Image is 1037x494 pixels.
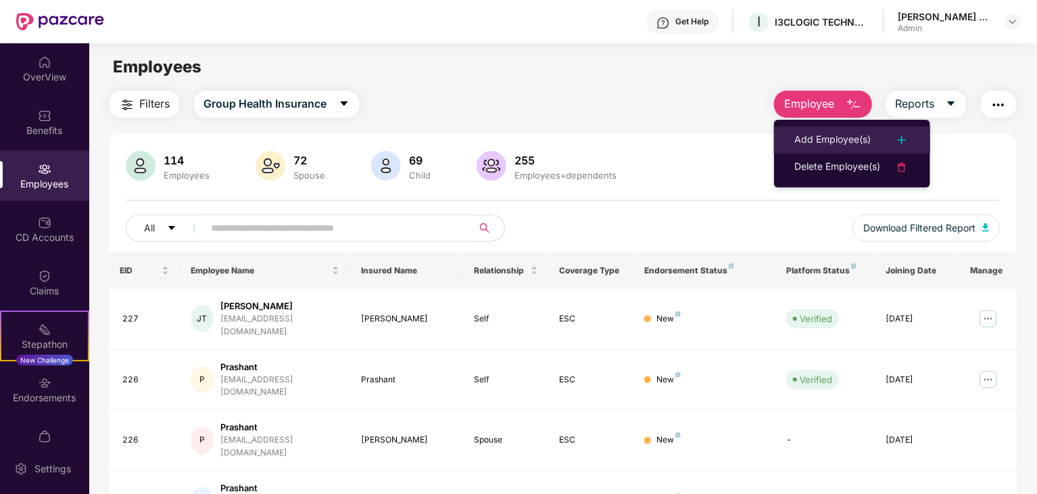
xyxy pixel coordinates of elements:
span: search [471,223,498,233]
div: Prashant [220,361,339,374]
img: svg+xml;base64,PHN2ZyBpZD0iQ2xhaW0iIHhtbG5zPSJodHRwOi8vd3d3LnczLm9yZy8yMDAwL3N2ZyIgd2lkdGg9IjIwIi... [38,269,51,283]
button: search [471,215,505,242]
span: I [757,14,761,30]
img: svg+xml;base64,PHN2ZyBpZD0iSGVscC0zMngzMiIgeG1sbnM9Imh0dHA6Ly93d3cudzMub3JnLzIwMDAvc3ZnIiB3aWR0aD... [656,16,670,30]
div: [DATE] [886,374,949,386]
div: New [656,374,681,386]
img: svg+xml;base64,PHN2ZyB4bWxucz0iaHR0cDovL3d3dy53My5vcmcvMjAwMC9zdmciIHdpZHRoPSI4IiBoZWlnaHQ9IjgiIH... [729,263,734,269]
span: Filters [139,95,170,112]
div: [EMAIL_ADDRESS][DOMAIN_NAME] [220,313,339,338]
img: svg+xml;base64,PHN2ZyB4bWxucz0iaHR0cDovL3d3dy53My5vcmcvMjAwMC9zdmciIHhtbG5zOnhsaW5rPSJodHRwOi8vd3... [846,97,862,113]
img: svg+xml;base64,PHN2ZyB4bWxucz0iaHR0cDovL3d3dy53My5vcmcvMjAwMC9zdmciIHdpZHRoPSIyMSIgaGVpZ2h0PSIyMC... [38,323,51,336]
span: caret-down [167,223,176,234]
img: svg+xml;base64,PHN2ZyB4bWxucz0iaHR0cDovL3d3dy53My5vcmcvMjAwMC9zdmciIHdpZHRoPSIyNCIgaGVpZ2h0PSIyNC... [990,97,1007,113]
th: Joining Date [875,252,960,289]
div: [PERSON_NAME] [361,434,453,447]
button: Filters [109,91,180,118]
img: svg+xml;base64,PHN2ZyBpZD0iU2V0dGluZy0yMHgyMCIgeG1sbnM9Imh0dHA6Ly93d3cudzMub3JnLzIwMDAvc3ZnIiB3aW... [14,462,28,476]
span: Relationship [475,265,528,276]
img: manageButton [978,308,999,330]
div: P [191,366,214,393]
div: New [656,313,681,325]
div: P [191,427,214,454]
span: Employee Name [191,265,329,276]
div: ESC [560,374,623,386]
span: EID [120,265,159,276]
th: Coverage Type [549,252,634,289]
div: [DATE] [886,434,949,447]
div: [PERSON_NAME] [361,313,453,325]
div: Verified [800,373,832,386]
div: 255 [512,154,619,167]
div: New Challenge [16,355,73,365]
img: svg+xml;base64,PHN2ZyB4bWxucz0iaHR0cDovL3d3dy53My5vcmcvMjAwMC9zdmciIHhtbG5zOnhsaW5rPSJodHRwOi8vd3... [477,151,506,181]
div: [EMAIL_ADDRESS][DOMAIN_NAME] [220,434,339,459]
img: svg+xml;base64,PHN2ZyB4bWxucz0iaHR0cDovL3d3dy53My5vcmcvMjAwMC9zdmciIHdpZHRoPSI4IiBoZWlnaHQ9IjgiIH... [675,372,681,378]
button: Employee [774,91,872,118]
img: svg+xml;base64,PHN2ZyB4bWxucz0iaHR0cDovL3d3dy53My5vcmcvMjAwMC9zdmciIHdpZHRoPSIyNCIgaGVpZ2h0PSIyNC... [894,159,910,175]
div: 226 [122,374,169,386]
div: Admin [898,23,992,34]
div: Stepathon [1,338,88,351]
div: 72 [291,154,328,167]
th: Manage [960,252,1017,289]
span: caret-down [946,98,957,110]
span: All [144,221,155,235]
div: Self [475,374,538,386]
img: svg+xml;base64,PHN2ZyB4bWxucz0iaHR0cDovL3d3dy53My5vcmcvMjAwMC9zdmciIHhtbG5zOnhsaW5rPSJodHRwOi8vd3... [126,151,155,181]
img: svg+xml;base64,PHN2ZyBpZD0iRHJvcGRvd24tMzJ4MzIiIHhtbG5zPSJodHRwOi8vd3d3LnczLm9yZy8yMDAwL3N2ZyIgd2... [1007,16,1018,27]
div: 227 [122,313,169,325]
div: Employees [161,170,212,181]
div: 114 [161,154,212,167]
div: [PERSON_NAME] Pant [898,10,992,23]
div: Platform Status [786,265,864,276]
img: svg+xml;base64,PHN2ZyB4bWxucz0iaHR0cDovL3d3dy53My5vcmcvMjAwMC9zdmciIHdpZHRoPSIyNCIgaGVpZ2h0PSIyNC... [119,97,135,113]
img: svg+xml;base64,PHN2ZyB4bWxucz0iaHR0cDovL3d3dy53My5vcmcvMjAwMC9zdmciIHdpZHRoPSI4IiBoZWlnaHQ9IjgiIH... [851,263,857,269]
span: Employees [113,57,201,76]
div: Child [406,170,433,181]
img: svg+xml;base64,PHN2ZyBpZD0iRW5kb3JzZW1lbnRzIiB4bWxucz0iaHR0cDovL3d3dy53My5vcmcvMjAwMC9zdmciIHdpZH... [38,376,51,390]
div: [DATE] [886,313,949,325]
img: svg+xml;base64,PHN2ZyB4bWxucz0iaHR0cDovL3d3dy53My5vcmcvMjAwMC9zdmciIHdpZHRoPSIyNCIgaGVpZ2h0PSIyNC... [894,132,910,148]
img: svg+xml;base64,PHN2ZyBpZD0iQ0RfQWNjb3VudHMiIGRhdGEtbmFtZT0iQ0QgQWNjb3VudHMiIHhtbG5zPSJodHRwOi8vd3... [38,216,51,229]
img: svg+xml;base64,PHN2ZyB4bWxucz0iaHR0cDovL3d3dy53My5vcmcvMjAwMC9zdmciIHhtbG5zOnhsaW5rPSJodHRwOi8vd3... [982,223,989,231]
div: Settings [30,462,75,476]
div: ESC [560,434,623,447]
div: Prashant [220,421,339,434]
div: Add Employee(s) [794,132,871,148]
button: Reportscaret-down [886,91,967,118]
div: Employees+dependents [512,170,619,181]
img: manageButton [978,369,999,390]
div: Self [475,313,538,325]
div: JT [191,305,214,332]
div: [PERSON_NAME] [220,300,339,313]
div: Spouse [475,434,538,447]
img: svg+xml;base64,PHN2ZyBpZD0iQmVuZWZpdHMiIHhtbG5zPSJodHRwOi8vd3d3LnczLm9yZy8yMDAwL3N2ZyIgd2lkdGg9Ij... [38,109,51,122]
span: Reports [896,95,935,112]
td: - [775,410,875,471]
span: Download Filtered Report [863,221,975,235]
th: EID [109,252,180,289]
span: Employee [784,95,835,112]
div: Get Help [675,16,708,27]
button: Download Filtered Report [852,215,1000,242]
div: Spouse [291,170,328,181]
img: svg+xml;base64,PHN2ZyB4bWxucz0iaHR0cDovL3d3dy53My5vcmcvMjAwMC9zdmciIHdpZHRoPSI4IiBoZWlnaHQ9IjgiIH... [675,432,681,438]
img: New Pazcare Logo [16,13,104,30]
th: Employee Name [180,252,350,289]
img: svg+xml;base64,PHN2ZyB4bWxucz0iaHR0cDovL3d3dy53My5vcmcvMjAwMC9zdmciIHhtbG5zOnhsaW5rPSJodHRwOi8vd3... [256,151,285,181]
div: Prashant [361,374,453,386]
th: Relationship [464,252,549,289]
div: [EMAIL_ADDRESS][DOMAIN_NAME] [220,374,339,399]
div: I3CLOGIC TECHNOLOGIES PRIVATE LIMITED [775,16,869,28]
div: 69 [406,154,433,167]
span: Group Health Insurance [203,95,327,112]
div: Delete Employee(s) [794,159,880,175]
img: svg+xml;base64,PHN2ZyB4bWxucz0iaHR0cDovL3d3dy53My5vcmcvMjAwMC9zdmciIHhtbG5zOnhsaW5rPSJodHRwOi8vd3... [371,151,401,181]
button: Allcaret-down [126,215,208,242]
button: Group Health Insurancecaret-down [193,91,360,118]
div: 226 [122,434,169,447]
img: svg+xml;base64,PHN2ZyB4bWxucz0iaHR0cDovL3d3dy53My5vcmcvMjAwMC9zdmciIHdpZHRoPSI4IiBoZWlnaHQ9IjgiIH... [675,311,681,317]
div: Endorsement Status [644,265,765,276]
img: svg+xml;base64,PHN2ZyBpZD0iRW1wbG95ZWVzIiB4bWxucz0iaHR0cDovL3d3dy53My5vcmcvMjAwMC9zdmciIHdpZHRoPS... [38,162,51,176]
